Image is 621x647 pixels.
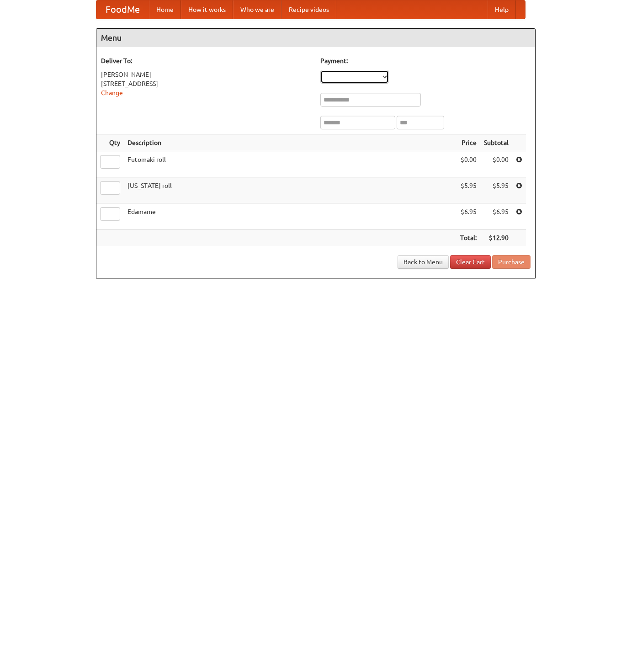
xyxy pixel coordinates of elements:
td: $5.95 [480,177,512,203]
a: Who we are [233,0,281,19]
h5: Payment: [320,56,531,65]
td: $6.95 [480,203,512,230]
th: Qty [96,134,124,151]
td: $5.95 [456,177,480,203]
th: Subtotal [480,134,512,151]
td: $0.00 [480,151,512,177]
a: Home [149,0,181,19]
th: Total: [456,230,480,246]
h5: Deliver To: [101,56,311,65]
a: Recipe videos [281,0,336,19]
th: Price [456,134,480,151]
td: [US_STATE] roll [124,177,456,203]
a: Help [488,0,516,19]
div: [PERSON_NAME] [101,70,311,79]
td: $6.95 [456,203,480,230]
a: Change [101,89,123,96]
h4: Menu [96,29,535,47]
button: Purchase [492,255,531,269]
a: FoodMe [96,0,149,19]
td: Futomaki roll [124,151,456,177]
td: $0.00 [456,151,480,177]
td: Edamame [124,203,456,230]
a: How it works [181,0,233,19]
a: Back to Menu [398,255,449,269]
div: [STREET_ADDRESS] [101,79,311,88]
th: Description [124,134,456,151]
a: Clear Cart [450,255,491,269]
th: $12.90 [480,230,512,246]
